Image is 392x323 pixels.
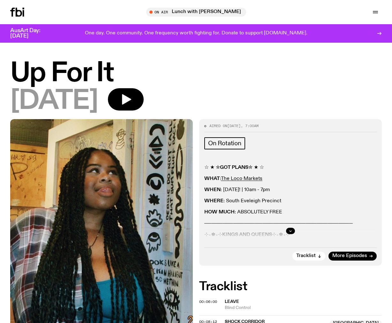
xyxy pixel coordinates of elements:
p: : [204,176,377,182]
strong: WHEN [204,187,221,192]
p: : [DATE]! | 10am - 7pm [204,187,377,193]
strong: WHAT [204,176,220,181]
a: More Episodes [328,252,377,261]
p: ☆ ★ ✮ ✮ ★ ☆ [204,165,377,171]
span: On Rotation [208,140,241,147]
button: On AirLunch with [PERSON_NAME] [146,8,246,17]
span: [DATE] [227,123,241,128]
strong: WHERE [204,198,223,204]
span: , 7:00am [241,123,259,128]
a: On Rotation [204,137,245,149]
span: Leave [225,299,239,304]
span: Tracklist [296,254,316,258]
p: One day. One community. One frequency worth fighting for. Donate to support [DOMAIN_NAME]. [85,31,307,36]
h1: Up For It [10,61,382,86]
span: Aired on [209,123,227,128]
span: More Episodes [332,254,367,258]
button: Tracklist [292,252,325,261]
span: Blind Control [225,305,382,311]
strong: GOT PLANS [220,165,248,170]
a: The Loco Markets [221,176,262,181]
p: : South Eveleigh Precinct [204,198,377,204]
button: 00:06:00 [199,300,217,304]
strong: MUCH [219,210,235,215]
span: 00:06:00 [199,299,217,304]
h2: Tracklist [199,281,382,292]
span: [DATE] [10,88,98,114]
h3: AusArt Day: [DATE] [10,28,51,39]
strong: HOW [204,210,217,215]
p: : ABSOLUTELY FREE [204,209,377,215]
